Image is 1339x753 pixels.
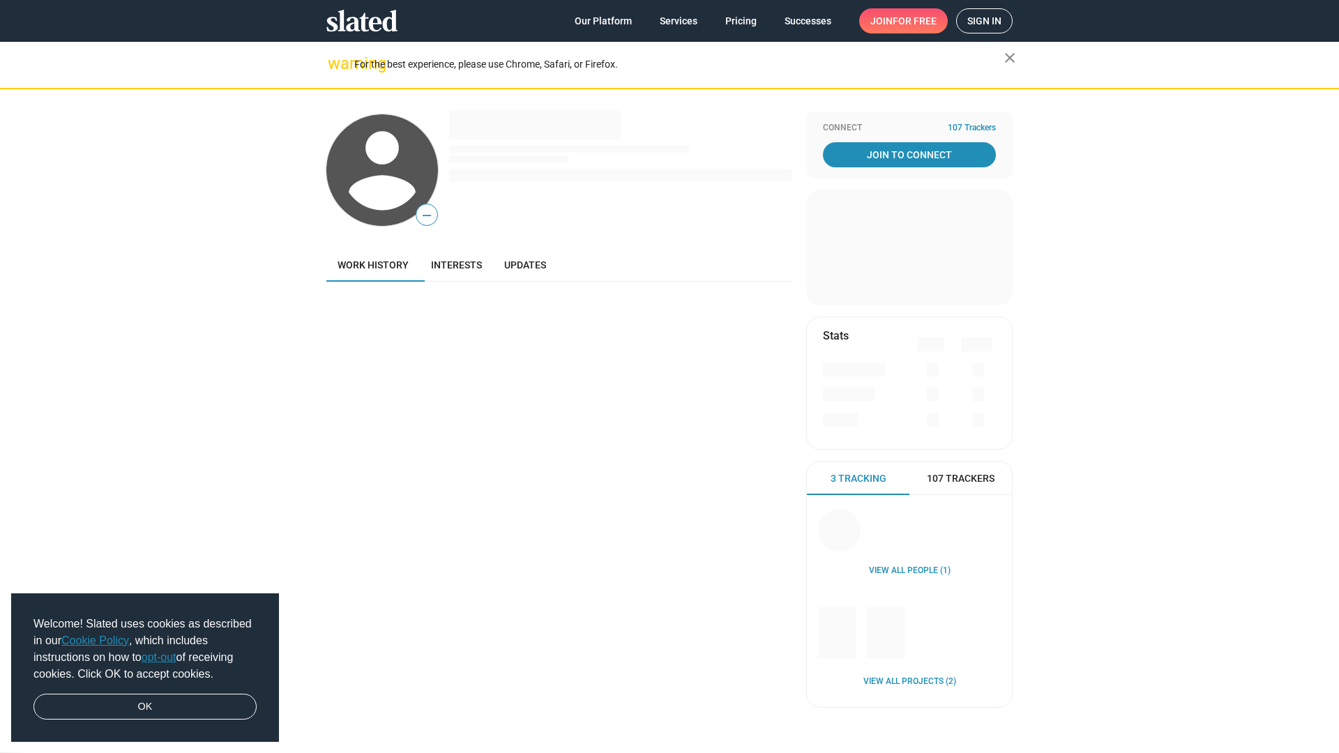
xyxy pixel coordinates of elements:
div: For the best experience, please use Chrome, Safari, or Firefox. [354,55,1004,74]
a: Interests [420,248,493,282]
span: Successes [785,8,831,33]
a: View all Projects (2) [863,676,956,687]
span: Work history [338,259,409,271]
span: Interests [431,259,482,271]
span: Join To Connect [826,142,993,167]
div: Connect [823,123,996,134]
a: Updates [493,248,557,282]
div: cookieconsent [11,593,279,743]
span: Updates [504,259,546,271]
span: Our Platform [575,8,632,33]
span: Services [660,8,697,33]
span: 3 Tracking [831,472,886,485]
a: Our Platform [563,8,643,33]
a: dismiss cookie message [33,694,257,720]
mat-card-title: Stats [823,328,849,343]
a: Joinfor free [859,8,948,33]
span: Sign in [967,9,1001,33]
a: Services [649,8,709,33]
span: for free [893,8,937,33]
span: Join [870,8,937,33]
mat-icon: close [1001,50,1018,66]
a: Sign in [956,8,1013,33]
span: 107 Trackers [927,472,994,485]
a: Work history [326,248,420,282]
mat-icon: warning [328,55,345,72]
a: Successes [773,8,842,33]
span: Pricing [725,8,757,33]
a: opt-out [142,651,176,663]
a: View all People (1) [869,565,951,577]
span: 107 Trackers [948,123,996,134]
a: Join To Connect [823,142,996,167]
span: — [416,206,437,225]
span: Welcome! Slated uses cookies as described in our , which includes instructions on how to of recei... [33,616,257,683]
a: Cookie Policy [61,634,129,646]
a: Pricing [714,8,768,33]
